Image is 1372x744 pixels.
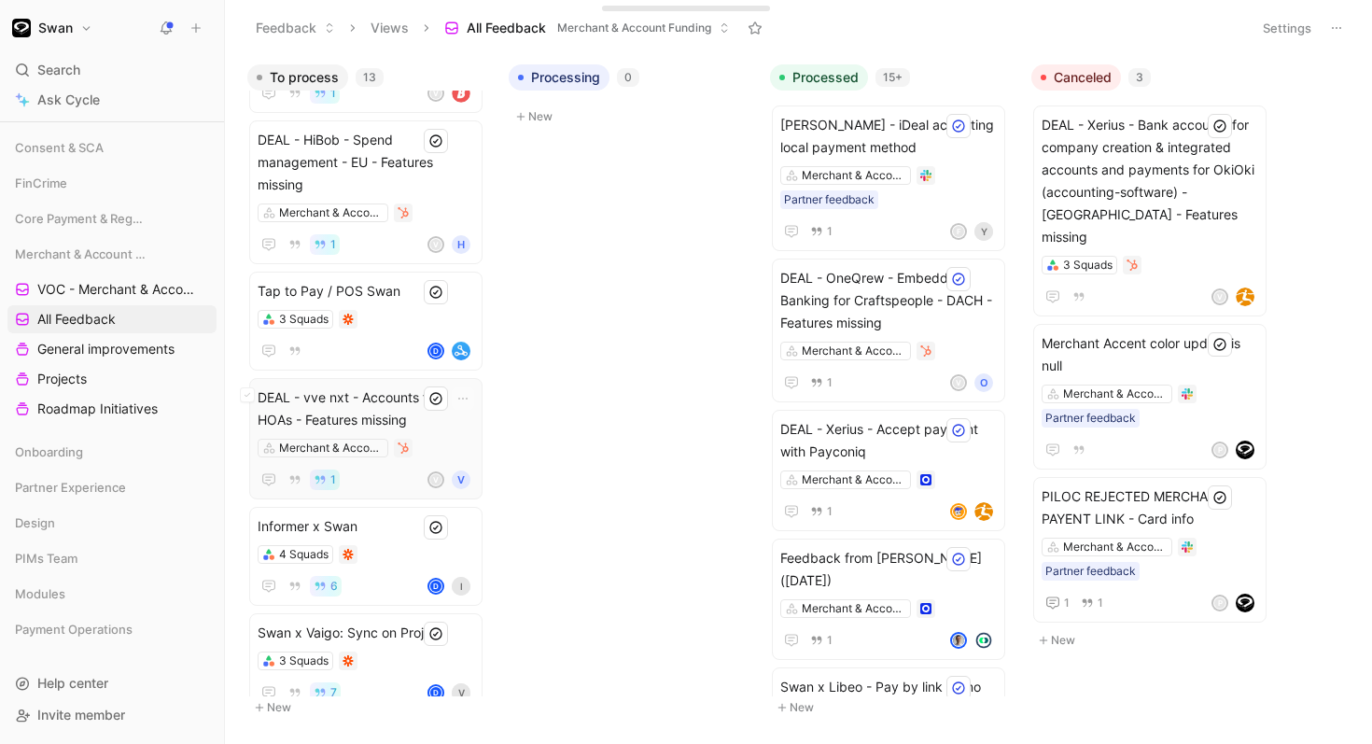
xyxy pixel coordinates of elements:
div: PIMs Team [7,544,217,572]
div: FinCrime [7,169,217,203]
div: Search [7,56,217,84]
div: 3 Squads [1063,256,1113,274]
div: Onboarding [7,438,217,471]
button: 1 [806,221,836,242]
div: d [429,686,442,699]
div: Onboarding [7,438,217,466]
span: 1 [330,239,336,250]
img: logo [452,84,470,103]
button: Views [362,14,417,42]
button: 1 [806,372,836,393]
img: logo [452,342,470,360]
span: Informer x Swan [258,515,474,538]
div: F [952,225,965,238]
span: Swan x Vaigo: Sync on Project. [258,622,474,644]
a: Projects [7,365,217,393]
span: Merchant & Account Funding [557,19,711,37]
button: Processing [509,64,609,91]
span: Onboarding [15,442,83,461]
span: Modules [15,584,65,603]
a: DEAL - Xerius - Bank accounts for company creation & integrated accounts and payments for OkiOki ... [1033,105,1267,316]
div: Merchant & Account Funding [1063,385,1168,403]
button: 1 [1077,593,1107,613]
span: Ask Cycle [37,89,100,111]
span: 1 [827,506,833,517]
div: 3 [1128,68,1151,87]
a: DEAL - Xerius - Accept payment with PayconiqMerchant & Account Funding1avatarlogo [772,410,1005,531]
img: logo [1236,594,1254,612]
a: DEAL - vve nxt - Accounts for HOAs - Features missingMerchant & Account Funding1Vv [249,378,483,499]
span: Swan x Libeo - Pay by link demo [780,676,997,698]
div: Design [7,509,217,542]
button: Canceled [1031,64,1121,91]
div: V [429,87,442,100]
a: Feedback from [PERSON_NAME] ([DATE])Merchant & Account Funding1avatarlogo [772,539,1005,660]
span: 1 [827,635,833,646]
span: DEAL - HiBob - Spend management - EU - Features missing [258,129,474,196]
span: Design [15,513,55,532]
div: Partner feedback [1045,409,1136,428]
span: Merchant Accent color update is null [1042,332,1258,377]
span: VOC - Merchant & Account Funding [37,280,196,299]
div: Merchant & Account Funding [802,342,906,360]
div: Processing0New [501,56,763,137]
img: logo [1236,441,1254,459]
button: 1 [310,234,340,255]
button: 6 [310,576,342,597]
span: DEAL - Xerius - Bank accounts for company creation & integrated accounts and payments for OkiOki ... [1042,114,1258,248]
span: PIMs Team [15,549,77,568]
a: All Feedback [7,305,217,333]
div: Processed15+New [763,56,1024,728]
div: P [1213,597,1226,610]
div: Modules [7,580,217,613]
a: Tap to Pay / POS Swan3 Squadsdlogo [249,272,483,371]
button: 1 [806,501,836,522]
div: H [452,235,470,254]
img: logo [974,631,993,650]
span: FinCrime [15,174,67,192]
span: 1 [827,377,833,388]
div: Partner Experience [7,473,217,507]
div: Merchant & Account Funding [1063,538,1168,556]
button: 7 [310,682,341,703]
img: logo [974,502,993,521]
span: 1 [330,88,336,99]
img: avatar [952,634,965,647]
a: General improvements [7,335,217,363]
div: O [974,373,993,392]
span: PILOC REJECTED MERCHANT PAYENT LINK - Card info [1042,485,1258,530]
span: Feedback from [PERSON_NAME] ([DATE]) [780,547,997,592]
button: 1 [1042,592,1073,614]
span: Processed [792,68,859,87]
div: Consent & SCA [7,133,217,167]
a: DEAL - HiBob - Spend management - EU - Features missingMerchant & Account Funding1VH [249,120,483,264]
a: Merchant Accent color update is nullMerchant & Account FundingPartner feedbackPlogo [1033,324,1267,470]
div: Help center [7,669,217,697]
span: 1 [1064,597,1070,609]
button: Feedback [247,14,343,42]
div: Canceled3New [1024,56,1285,661]
div: Merchant & Account Funding [279,439,384,457]
div: V [952,376,965,389]
div: Merchant & Account Funding [802,599,906,618]
button: New [1031,629,1278,652]
span: All Feedback [37,310,116,329]
a: [PERSON_NAME] - iDeal accepting local payment methodMerchant & Account FundingPartner feedback1FY [772,105,1005,251]
span: 1 [827,226,833,237]
span: Roadmap Initiatives [37,400,158,418]
div: Core Payment & Regulatory [7,204,217,238]
img: avatar [952,505,965,518]
div: d [429,344,442,358]
span: Core Payment & Regulatory [15,209,146,228]
div: Payment Operations [7,615,217,649]
a: DEAL - OneQrew - Embedded Banking for Craftspeople - DACH - Features missingMerchant & Account Fu... [772,259,1005,402]
span: Consent & SCA [15,138,104,157]
div: 13 [356,68,384,87]
button: New [509,105,755,128]
div: Design [7,509,217,537]
span: General improvements [37,340,175,358]
button: 1 [806,630,836,651]
button: Settings [1254,15,1320,41]
span: Canceled [1054,68,1112,87]
img: Swan [12,19,31,37]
